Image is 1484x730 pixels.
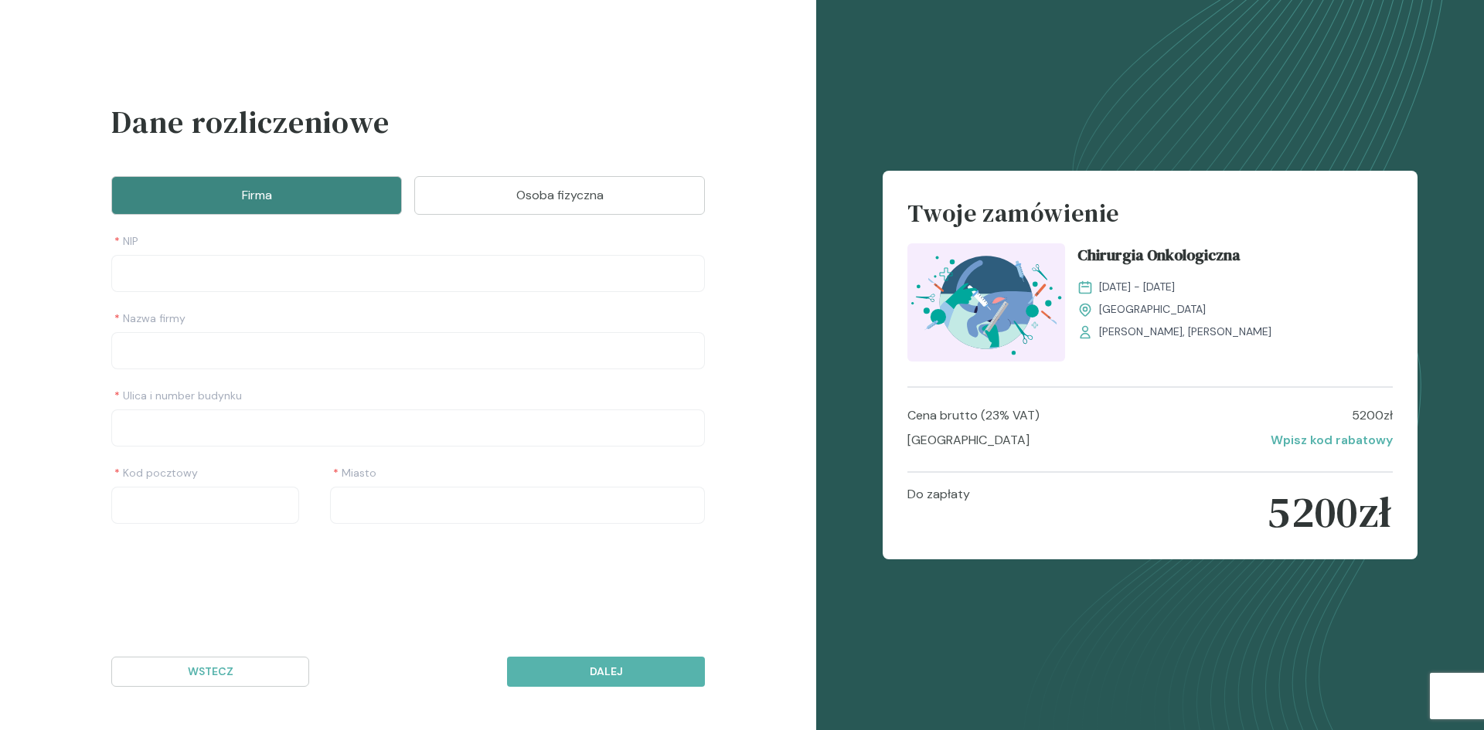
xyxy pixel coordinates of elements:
[1099,324,1271,340] span: [PERSON_NAME], [PERSON_NAME]
[333,465,376,480] span: Miasto
[114,311,185,326] span: Nazwa firmy
[907,243,1065,362] img: ZpbL5h5LeNNTxNpI_ChiruOnko_T.svg
[1099,279,1175,295] span: [DATE] - [DATE]
[111,176,402,215] button: Firma
[907,431,1030,450] p: [GEOGRAPHIC_DATA]
[131,186,383,205] p: Firma
[114,388,242,403] span: Ulica i number budynku
[330,487,705,524] input: Miasto
[1271,431,1393,450] p: Wpisz kod rabatowy
[114,465,198,480] span: Kod pocztowy
[111,99,705,164] h3: Dane rozliczeniowe
[111,255,705,292] input: NIP
[1352,406,1393,425] p: 5200 zł
[907,195,1392,243] h4: Twoje zamówienie
[1099,301,1206,317] span: [GEOGRAPHIC_DATA]
[124,664,296,680] p: Wstecz
[520,664,692,680] p: Dalej
[111,332,705,369] input: Nazwa firmy
[907,485,970,539] p: Do zapłaty
[434,186,686,205] p: Osoba fizyczna
[111,487,299,524] input: Kod pocztowy
[1267,485,1392,539] p: 5200 zł
[114,233,138,249] span: NIP
[111,409,705,446] input: Ulica i number budynku
[414,176,705,215] button: Osoba fizyczna
[1077,243,1392,273] a: Chirurgia Onkologiczna
[907,406,1040,425] p: Cena brutto (23% VAT)
[507,657,705,687] button: Dalej
[1077,243,1241,273] span: Chirurgia Onkologiczna
[111,657,309,687] button: Wstecz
